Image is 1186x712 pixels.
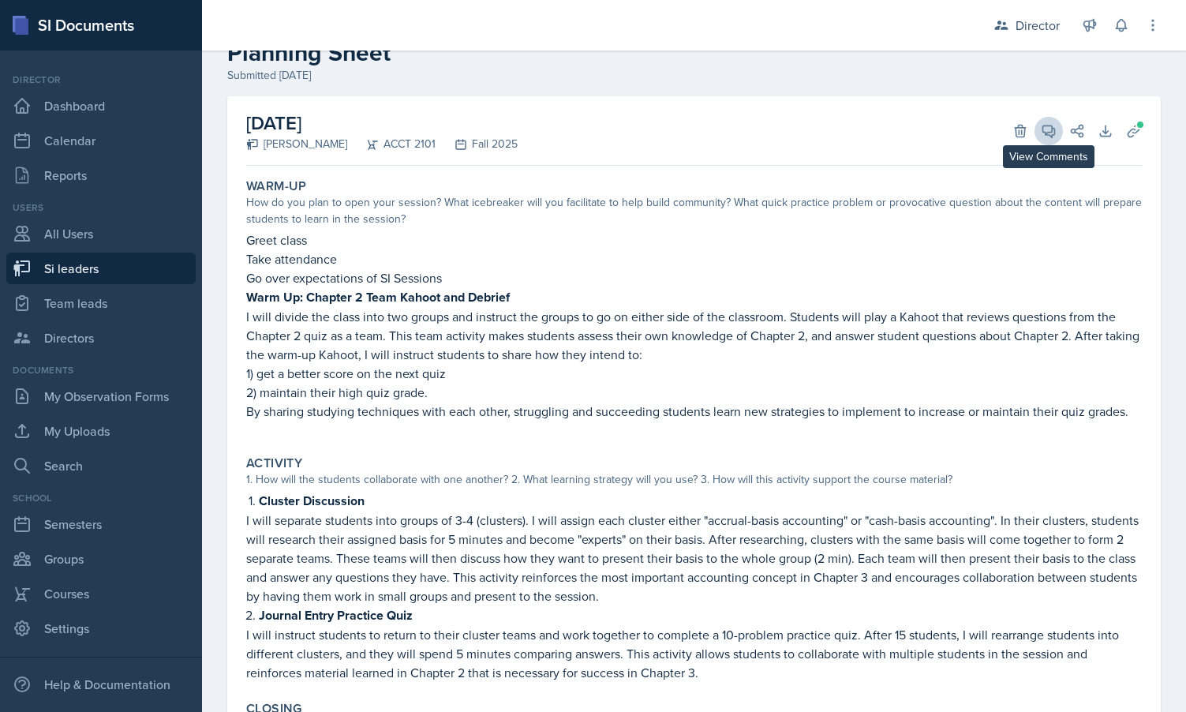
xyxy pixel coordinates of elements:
[6,450,196,482] a: Search
[246,402,1142,421] p: By sharing studying techniques with each other, struggling and succeeding students learn new stra...
[436,136,518,152] div: Fall 2025
[6,613,196,644] a: Settings
[6,669,196,700] div: Help & Documentation
[347,136,436,152] div: ACCT 2101
[246,109,518,137] h2: [DATE]
[6,73,196,87] div: Director
[6,415,196,447] a: My Uploads
[6,253,196,284] a: Si leaders
[246,268,1142,287] p: Go over expectations of SI Sessions
[246,288,510,306] strong: Warm Up: Chapter 2 Team Kahoot and Debrief
[6,159,196,191] a: Reports
[246,625,1142,682] p: I will instruct students to return to their cluster teams and work together to complete a 10-prob...
[6,218,196,249] a: All Users
[246,136,347,152] div: [PERSON_NAME]
[259,492,365,510] strong: Cluster Discussion
[6,380,196,412] a: My Observation Forms
[6,322,196,354] a: Directors
[6,200,196,215] div: Users
[259,606,413,624] strong: Journal Entry Practice Quiz
[6,363,196,377] div: Documents
[246,249,1142,268] p: Take attendance
[6,578,196,609] a: Courses
[6,287,196,319] a: Team leads
[246,511,1142,605] p: I will separate students into groups of 3-4 (clusters). I will assign each cluster either "accrua...
[6,90,196,122] a: Dashboard
[246,471,1142,488] div: 1. How will the students collaborate with one another? 2. What learning strategy will you use? 3....
[6,491,196,505] div: School
[246,194,1142,227] div: How do you plan to open your session? What icebreaker will you facilitate to help build community...
[227,39,1161,67] h2: Planning Sheet
[246,178,307,194] label: Warm-Up
[227,67,1161,84] div: Submitted [DATE]
[6,508,196,540] a: Semesters
[246,307,1142,364] p: I will divide the class into two groups and instruct the groups to go on either side of the class...
[6,125,196,156] a: Calendar
[1016,16,1060,35] div: Director
[6,543,196,575] a: Groups
[246,383,1142,402] p: 2) maintain their high quiz grade.
[246,455,302,471] label: Activity
[246,230,1142,249] p: Greet class
[1034,117,1063,145] button: View Comments
[246,364,1142,383] p: 1) get a better score on the next quiz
